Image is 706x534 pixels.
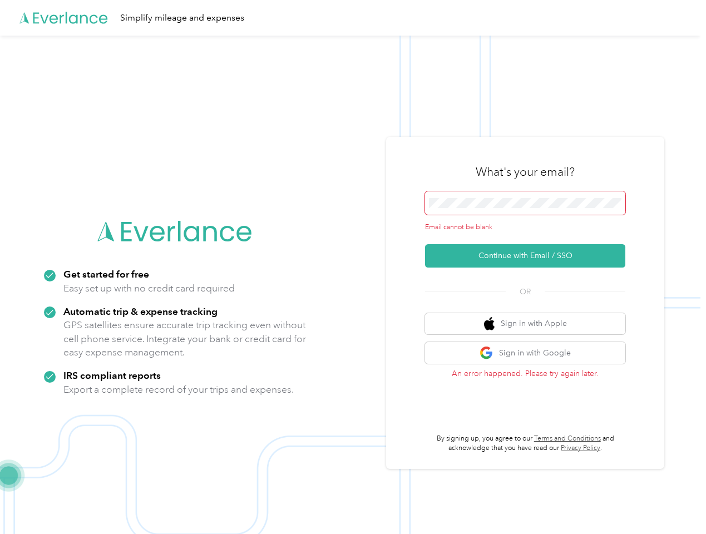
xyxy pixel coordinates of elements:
[534,434,601,443] a: Terms and Conditions
[425,244,625,268] button: Continue with Email / SSO
[506,286,545,298] span: OR
[63,268,149,280] strong: Get started for free
[480,346,493,360] img: google logo
[63,281,235,295] p: Easy set up with no credit card required
[425,342,625,364] button: google logoSign in with Google
[561,444,600,452] a: Privacy Policy
[484,317,495,331] img: apple logo
[63,318,307,359] p: GPS satellites ensure accurate trip tracking even without cell phone service. Integrate your bank...
[425,434,625,453] p: By signing up, you agree to our and acknowledge that you have read our .
[476,164,575,180] h3: What's your email?
[63,369,161,381] strong: IRS compliant reports
[425,368,625,379] p: An error happened. Please try again later.
[63,305,218,317] strong: Automatic trip & expense tracking
[63,383,294,397] p: Export a complete record of your trips and expenses.
[425,313,625,335] button: apple logoSign in with Apple
[425,222,625,233] div: Email cannot be blank
[120,11,244,25] div: Simplify mileage and expenses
